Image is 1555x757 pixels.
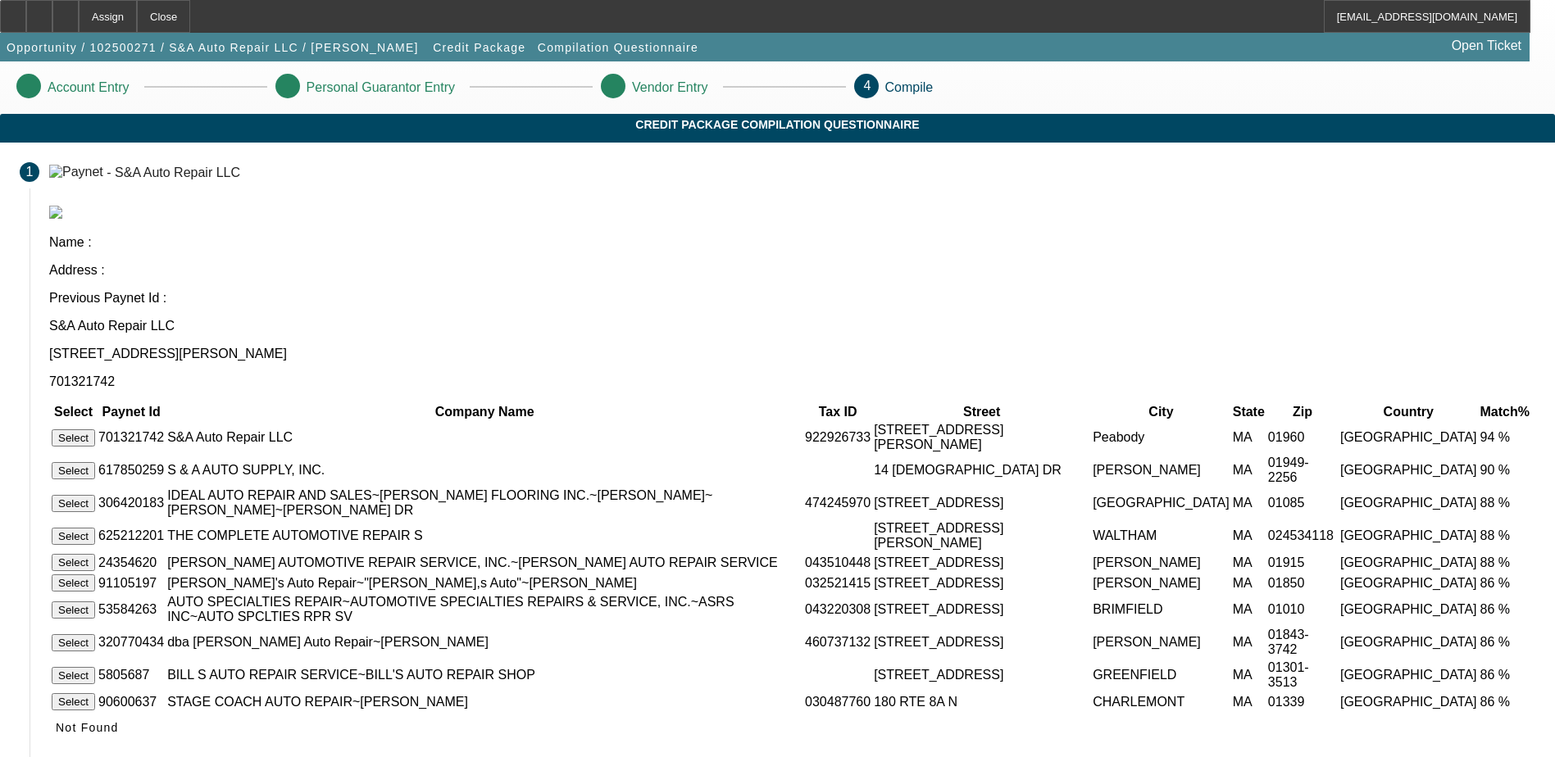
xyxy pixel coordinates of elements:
[1339,422,1478,453] td: [GEOGRAPHIC_DATA]
[1092,520,1230,551] td: WALTHAM
[873,422,1090,453] td: [STREET_ADDRESS][PERSON_NAME]
[49,165,103,179] img: Paynet
[804,594,871,625] td: 043220308
[1232,573,1266,592] td: MA
[1267,455,1338,486] td: 01949-2256
[1232,422,1266,453] td: MA
[52,528,95,545] button: Select
[873,487,1090,519] td: [STREET_ADDRESS]
[1092,455,1230,486] td: [PERSON_NAME]
[49,291,1535,306] p: Previous Paynet Id :
[49,235,1535,250] p: Name :
[873,692,1090,711] td: 180 RTE 8A N
[98,487,165,519] td: 306420183
[166,455,803,486] td: S & A AUTO SUPPLY, INC.
[885,80,934,95] p: Compile
[1339,573,1478,592] td: [GEOGRAPHIC_DATA]
[1092,487,1230,519] td: [GEOGRAPHIC_DATA]
[1092,553,1230,572] td: [PERSON_NAME]
[26,165,34,179] span: 1
[1232,455,1266,486] td: MA
[632,80,708,95] p: Vendor Entry
[52,634,95,651] button: Select
[166,553,803,572] td: [PERSON_NAME] AUTOMOTIVE REPAIR SERVICE, INC.~[PERSON_NAME] AUTO REPAIR SERVICE
[1267,487,1338,519] td: 01085
[1339,520,1478,551] td: [GEOGRAPHIC_DATA]
[1232,520,1266,551] td: MA
[166,422,803,453] td: S&A Auto Repair LLC
[1267,520,1338,551] td: 024534118
[1092,692,1230,711] td: CHARLEMONT
[49,263,1535,278] p: Address :
[49,347,1535,361] p: [STREET_ADDRESS][PERSON_NAME]
[1339,455,1478,486] td: [GEOGRAPHIC_DATA]
[1092,627,1230,658] td: [PERSON_NAME]
[166,487,803,519] td: IDEAL AUTO REPAIR AND SALES~[PERSON_NAME] FLOORING INC.~[PERSON_NAME]~[PERSON_NAME]~[PERSON_NAME] DR
[98,455,165,486] td: 617850259
[804,627,871,658] td: 460737132
[873,404,1090,420] th: Street
[1267,594,1338,625] td: 01010
[1339,487,1478,519] td: [GEOGRAPHIC_DATA]
[429,33,530,62] button: Credit Package
[1267,404,1338,420] th: Zip
[864,79,871,93] span: 4
[49,319,1535,333] p: S&A Auto Repair LLC
[804,404,871,420] th: Tax ID
[52,429,95,446] button: Select
[98,573,165,592] td: 91105197
[166,573,803,592] td: [PERSON_NAME]'s Auto Repair~"[PERSON_NAME],s Auto"~[PERSON_NAME]
[166,627,803,658] td: dba [PERSON_NAME] Auto Repair~[PERSON_NAME]
[98,594,165,625] td: 53584263
[1480,573,1530,592] td: 86 %
[52,667,95,684] button: Select
[1232,692,1266,711] td: MA
[1092,404,1230,420] th: City
[538,41,698,54] span: Compilation Questionnaire
[166,692,803,711] td: STAGE COACH AUTO REPAIR~[PERSON_NAME]
[166,520,803,551] td: THE COMPLETE AUTOMOTIVE REPAIR S
[804,487,871,519] td: 474245970
[1339,553,1478,572] td: [GEOGRAPHIC_DATA]
[804,573,871,592] td: 032521415
[1480,487,1530,519] td: 88 %
[52,574,95,592] button: Select
[49,206,62,219] img: paynet_logo.jpg
[1232,487,1266,519] td: MA
[1232,627,1266,658] td: MA
[307,80,455,95] p: Personal Guarantor Entry
[1339,594,1478,625] td: [GEOGRAPHIC_DATA]
[804,422,871,453] td: 922926733
[1232,553,1266,572] td: MA
[166,660,803,691] td: BILL S AUTO REPAIR SERVICE~BILL'S AUTO REPAIR SHOP
[1232,660,1266,691] td: MA
[1445,32,1528,60] a: Open Ticket
[1267,692,1338,711] td: 01339
[873,573,1090,592] td: [STREET_ADDRESS]
[98,627,165,658] td: 320770434
[1480,553,1530,572] td: 88 %
[1092,594,1230,625] td: BRIMFIELD
[1480,422,1530,453] td: 94 %
[873,553,1090,572] td: [STREET_ADDRESS]
[1480,660,1530,691] td: 86 %
[52,462,95,479] button: Select
[1232,594,1266,625] td: MA
[1480,692,1530,711] td: 86 %
[98,422,165,453] td: 701321742
[1232,404,1266,420] th: State
[873,594,1090,625] td: [STREET_ADDRESS]
[107,165,240,179] div: - S&A Auto Repair LLC
[1480,404,1530,420] th: Match%
[1339,660,1478,691] td: [GEOGRAPHIC_DATA]
[7,41,419,54] span: Opportunity / 102500271 / S&A Auto Repair LLC / [PERSON_NAME]
[48,80,130,95] p: Account Entry
[1339,627,1478,658] td: [GEOGRAPHIC_DATA]
[1480,627,1530,658] td: 86 %
[98,553,165,572] td: 24354620
[52,601,95,619] button: Select
[51,404,96,420] th: Select
[1092,660,1230,691] td: GREENFIELD
[1267,573,1338,592] td: 01850
[804,553,871,572] td: 043510448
